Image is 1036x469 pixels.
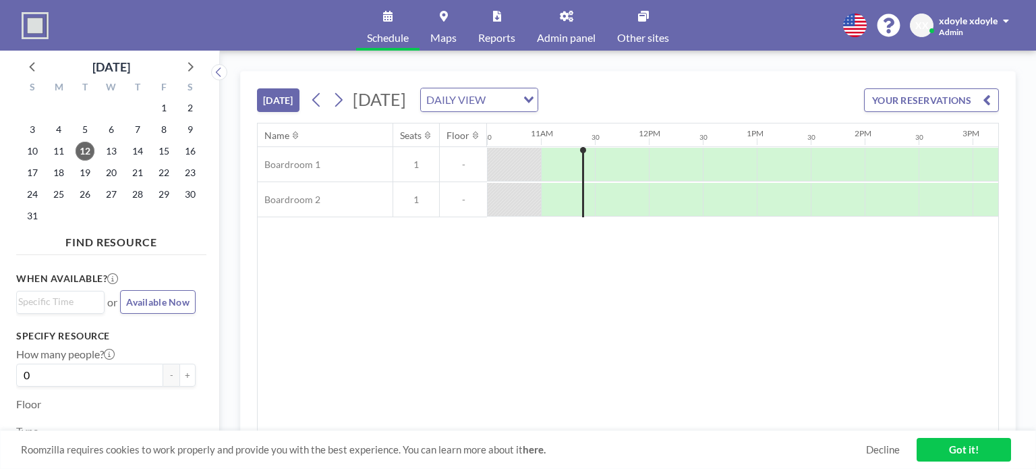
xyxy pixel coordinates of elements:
[76,120,94,139] span: Tuesday, August 5, 2025
[154,142,173,161] span: Friday, August 15, 2025
[124,80,150,97] div: T
[92,57,130,76] div: [DATE]
[592,133,600,142] div: 30
[128,120,147,139] span: Thursday, August 7, 2025
[16,424,38,438] label: Type
[939,15,998,26] span: xdoyle xdoyle
[864,88,999,112] button: YOUR RESERVATIONS
[49,185,68,204] span: Monday, August 25, 2025
[23,120,42,139] span: Sunday, August 3, 2025
[400,130,422,142] div: Seats
[154,99,173,117] span: Friday, August 1, 2025
[102,163,121,182] span: Wednesday, August 20, 2025
[866,443,900,456] a: Decline
[747,128,764,138] div: 1PM
[258,194,320,206] span: Boardroom 2
[181,120,200,139] span: Saturday, August 9, 2025
[393,159,439,171] span: 1
[76,142,94,161] span: Tuesday, August 12, 2025
[177,80,203,97] div: S
[23,163,42,182] span: Sunday, August 17, 2025
[46,80,72,97] div: M
[447,130,469,142] div: Floor
[102,142,121,161] span: Wednesday, August 13, 2025
[915,133,923,142] div: 30
[154,185,173,204] span: Friday, August 29, 2025
[102,185,121,204] span: Wednesday, August 27, 2025
[23,206,42,225] span: Sunday, August 31, 2025
[440,194,487,206] span: -
[179,364,196,387] button: +
[917,438,1011,462] a: Got it!
[264,130,289,142] div: Name
[393,194,439,206] span: 1
[939,27,963,37] span: Admin
[807,133,815,142] div: 30
[181,142,200,161] span: Saturday, August 16, 2025
[21,443,866,456] span: Roomzilla requires cookies to work properly and provide you with the best experience. You can lea...
[523,443,546,456] a: here.
[16,348,115,361] label: How many people?
[128,163,147,182] span: Thursday, August 21, 2025
[181,163,200,182] span: Saturday, August 23, 2025
[16,330,196,342] h3: Specify resource
[76,185,94,204] span: Tuesday, August 26, 2025
[531,128,553,138] div: 11AM
[23,142,42,161] span: Sunday, August 10, 2025
[962,128,979,138] div: 3PM
[490,91,515,109] input: Search for option
[699,133,708,142] div: 30
[915,20,929,32] span: XX
[353,89,406,109] span: [DATE]
[17,292,104,312] div: Search for option
[424,91,488,109] span: DAILY VIEW
[430,32,457,43] span: Maps
[154,120,173,139] span: Friday, August 8, 2025
[367,32,409,43] span: Schedule
[639,128,660,138] div: 12PM
[22,12,49,39] img: organization-logo
[49,163,68,182] span: Monday, August 18, 2025
[16,397,41,411] label: Floor
[23,185,42,204] span: Sunday, August 24, 2025
[421,88,538,111] div: Search for option
[258,159,320,171] span: Boardroom 1
[537,32,596,43] span: Admin panel
[126,296,190,308] span: Available Now
[102,120,121,139] span: Wednesday, August 6, 2025
[98,80,125,97] div: W
[154,163,173,182] span: Friday, August 22, 2025
[181,185,200,204] span: Saturday, August 30, 2025
[20,80,46,97] div: S
[49,120,68,139] span: Monday, August 4, 2025
[163,364,179,387] button: -
[107,296,117,309] span: or
[18,294,96,309] input: Search for option
[120,290,196,314] button: Available Now
[128,185,147,204] span: Thursday, August 28, 2025
[181,99,200,117] span: Saturday, August 2, 2025
[16,230,206,249] h4: FIND RESOURCE
[72,80,98,97] div: T
[49,142,68,161] span: Monday, August 11, 2025
[617,32,669,43] span: Other sites
[76,163,94,182] span: Tuesday, August 19, 2025
[150,80,177,97] div: F
[484,133,492,142] div: 30
[128,142,147,161] span: Thursday, August 14, 2025
[478,32,515,43] span: Reports
[855,128,871,138] div: 2PM
[257,88,299,112] button: [DATE]
[440,159,487,171] span: -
